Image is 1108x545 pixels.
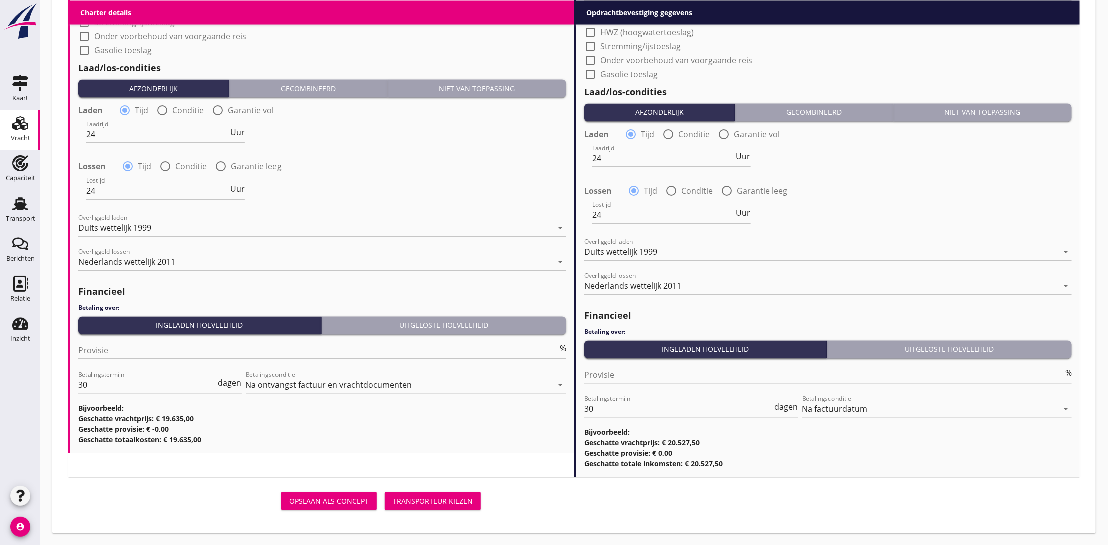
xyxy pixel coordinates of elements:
[230,185,245,193] span: Uur
[592,151,734,167] input: Laadtijd
[11,135,30,141] div: Vracht
[10,517,30,537] i: account_circle
[588,107,731,118] div: Afzonderlijk
[554,256,566,268] i: arrow_drop_down
[832,344,1068,355] div: Uitgeloste hoeveelheid
[246,381,412,390] div: Na ontvangst factuur en vrachtdocumenten
[1063,369,1072,377] div: %
[289,496,369,507] div: Opslaan als concept
[678,130,710,140] label: Conditie
[584,448,1072,459] h3: Geschatte provisie: € 0,00
[735,104,893,122] button: Gecombineerd
[78,106,103,116] strong: Laden
[894,104,1072,122] button: Niet van toepassing
[86,127,228,143] input: Laadtijd
[554,379,566,391] i: arrow_drop_down
[827,341,1072,359] button: Uitgeloste hoeveelheid
[10,295,30,302] div: Relatie
[898,107,1068,118] div: Niet van toepassing
[322,317,567,335] button: Uitgeloste hoeveelheid
[558,345,566,353] div: %
[78,435,566,445] h3: Geschatte totaalkosten: € 19.635,00
[78,403,566,414] h3: Bijvoorbeeld:
[584,341,827,359] button: Ingeladen hoeveelheid
[78,258,175,267] div: Nederlands wettelijk 2011
[10,335,30,342] div: Inzicht
[78,414,566,424] h3: Geschatte vrachtprijs: € 19.635,00
[641,130,654,140] label: Tijd
[1060,403,1072,415] i: arrow_drop_down
[1060,280,1072,292] i: arrow_drop_down
[737,186,787,196] label: Garantie leeg
[6,255,35,262] div: Berichten
[393,496,473,507] div: Transporteur kiezen
[584,401,773,417] input: Betalingstermijn
[773,403,798,411] div: dagen
[584,186,612,196] strong: Lossen
[734,130,780,140] label: Garantie vol
[12,95,28,101] div: Kaart
[392,83,562,94] div: Niet van toepassing
[739,107,889,118] div: Gecombineerd
[6,215,35,222] div: Transport
[78,317,322,335] button: Ingeladen hoeveelheid
[644,186,657,196] label: Tijd
[802,405,868,414] div: Na factuurdatum
[584,85,1072,99] h2: Laad/los-condities
[78,343,558,359] input: Provisie
[94,3,188,13] label: HWZ (hoogwatertoeslag)
[2,3,38,40] img: logo-small.a267ee39.svg
[78,162,106,172] strong: Lossen
[135,106,148,116] label: Tijd
[600,13,689,23] label: KWZ (laagwatertoeslag)
[78,224,151,233] div: Duits wettelijk 1999
[584,248,657,257] div: Duits wettelijk 1999
[584,130,609,140] strong: Laden
[584,459,1072,469] h3: Geschatte totale inkomsten: € 20.527,50
[600,69,658,79] label: Gasolie toeslag
[600,55,752,65] label: Onder voorbehoud van voorgaande reis
[584,367,1063,383] input: Provisie
[584,104,735,122] button: Afzonderlijk
[736,153,751,161] span: Uur
[736,209,751,217] span: Uur
[78,80,229,98] button: Afzonderlijk
[86,183,228,199] input: Lostijd
[6,175,35,181] div: Capaciteit
[233,83,383,94] div: Gecombineerd
[584,309,1072,323] h2: Financieel
[600,41,681,51] label: Stremming/ijstoeslag
[554,222,566,234] i: arrow_drop_down
[175,162,207,172] label: Conditie
[172,106,204,116] label: Conditie
[1060,246,1072,258] i: arrow_drop_down
[78,377,216,393] input: Betalingstermijn
[82,83,225,94] div: Afzonderlijk
[592,207,734,223] input: Lostijd
[385,492,481,510] button: Transporteur kiezen
[681,186,713,196] label: Conditie
[228,106,274,116] label: Garantie vol
[78,304,566,313] h4: Betaling over:
[138,162,151,172] label: Tijd
[584,282,681,291] div: Nederlands wettelijk 2011
[584,427,1072,438] h3: Bijvoorbeeld:
[281,492,377,510] button: Opslaan als concept
[230,129,245,137] span: Uur
[229,80,387,98] button: Gecombineerd
[231,162,282,172] label: Garantie leeg
[94,45,152,55] label: Gasolie toeslag
[584,438,1072,448] h3: Geschatte vrachtprijs: € 20.527,50
[588,344,823,355] div: Ingeladen hoeveelheid
[78,61,566,75] h2: Laad/los-condities
[78,285,566,299] h2: Financieel
[326,320,563,331] div: Uitgeloste hoeveelheid
[216,379,242,387] div: dagen
[600,27,694,37] label: HWZ (hoogwatertoeslag)
[388,80,566,98] button: Niet van toepassing
[584,328,1072,337] h4: Betaling over:
[78,424,566,435] h3: Geschatte provisie: € -0,00
[82,320,317,331] div: Ingeladen hoeveelheid
[94,17,175,27] label: Stremming/ijstoeslag
[94,31,246,41] label: Onder voorbehoud van voorgaande reis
